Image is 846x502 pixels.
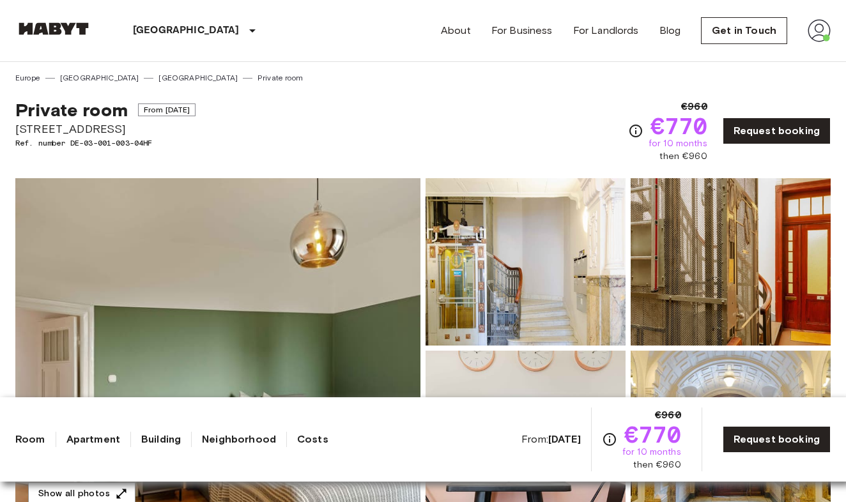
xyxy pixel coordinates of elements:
[624,423,681,446] span: €770
[15,137,196,149] span: Ref. number DE-03-001-003-04HF
[297,432,328,447] a: Costs
[426,178,626,346] img: Picture of unit DE-03-001-003-04HF
[15,121,196,137] span: [STREET_ADDRESS]
[723,118,831,144] a: Request booking
[701,17,787,44] a: Get in Touch
[60,72,139,84] a: [GEOGRAPHIC_DATA]
[628,123,643,139] svg: Check cost overview for full price breakdown. Please note that discounts apply to new joiners onl...
[650,114,707,137] span: €770
[655,407,681,423] span: €960
[631,178,831,346] img: Picture of unit DE-03-001-003-04HF
[15,432,45,447] a: Room
[15,99,128,121] span: Private room
[659,23,681,38] a: Blog
[133,23,240,38] p: [GEOGRAPHIC_DATA]
[491,23,553,38] a: For Business
[66,432,120,447] a: Apartment
[138,103,196,116] span: From [DATE]
[808,19,831,42] img: avatar
[258,72,303,84] a: Private room
[202,432,276,447] a: Neighborhood
[681,99,707,114] span: €960
[573,23,639,38] a: For Landlords
[15,72,40,84] a: Europe
[602,432,617,447] svg: Check cost overview for full price breakdown. Please note that discounts apply to new joiners onl...
[649,137,707,150] span: for 10 months
[633,459,681,471] span: then €960
[141,432,181,447] a: Building
[158,72,238,84] a: [GEOGRAPHIC_DATA]
[15,22,92,35] img: Habyt
[622,446,681,459] span: for 10 months
[548,433,581,445] b: [DATE]
[441,23,471,38] a: About
[723,426,831,453] a: Request booking
[521,432,581,446] span: From:
[659,150,707,163] span: then €960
